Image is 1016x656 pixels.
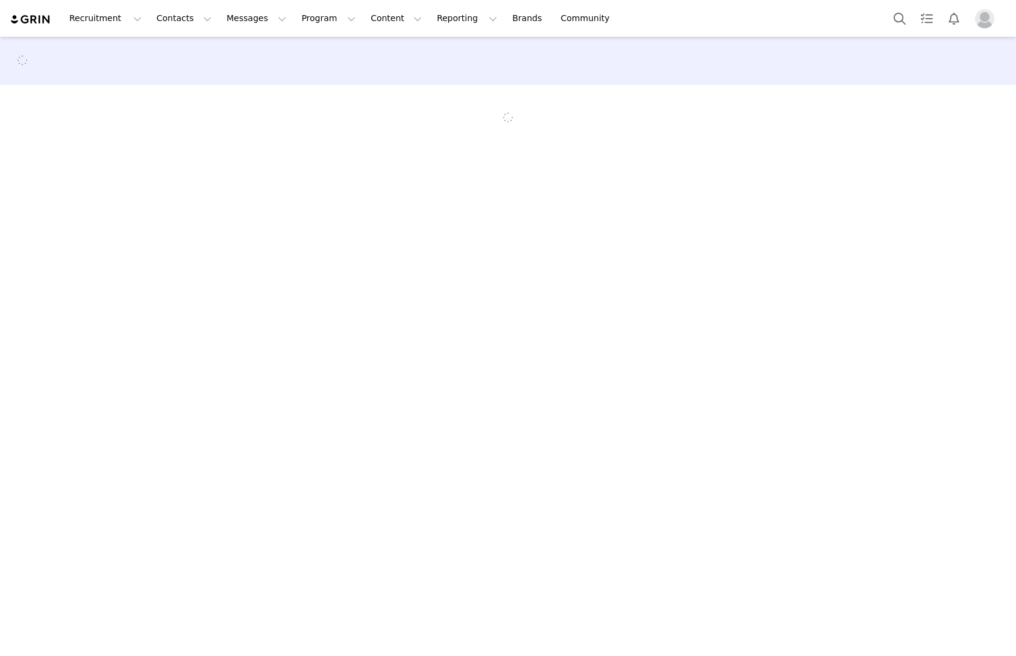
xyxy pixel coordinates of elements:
a: Tasks [914,5,940,32]
button: Recruitment [62,5,149,32]
a: Brands [505,5,553,32]
img: grin logo [10,14,52,25]
button: Reporting [430,5,504,32]
a: Community [554,5,622,32]
button: Notifications [941,5,967,32]
img: placeholder-profile.jpg [975,9,994,28]
button: Contacts [149,5,219,32]
button: Program [294,5,363,32]
button: Profile [968,9,1006,28]
button: Content [363,5,429,32]
button: Search [886,5,913,32]
button: Messages [219,5,293,32]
